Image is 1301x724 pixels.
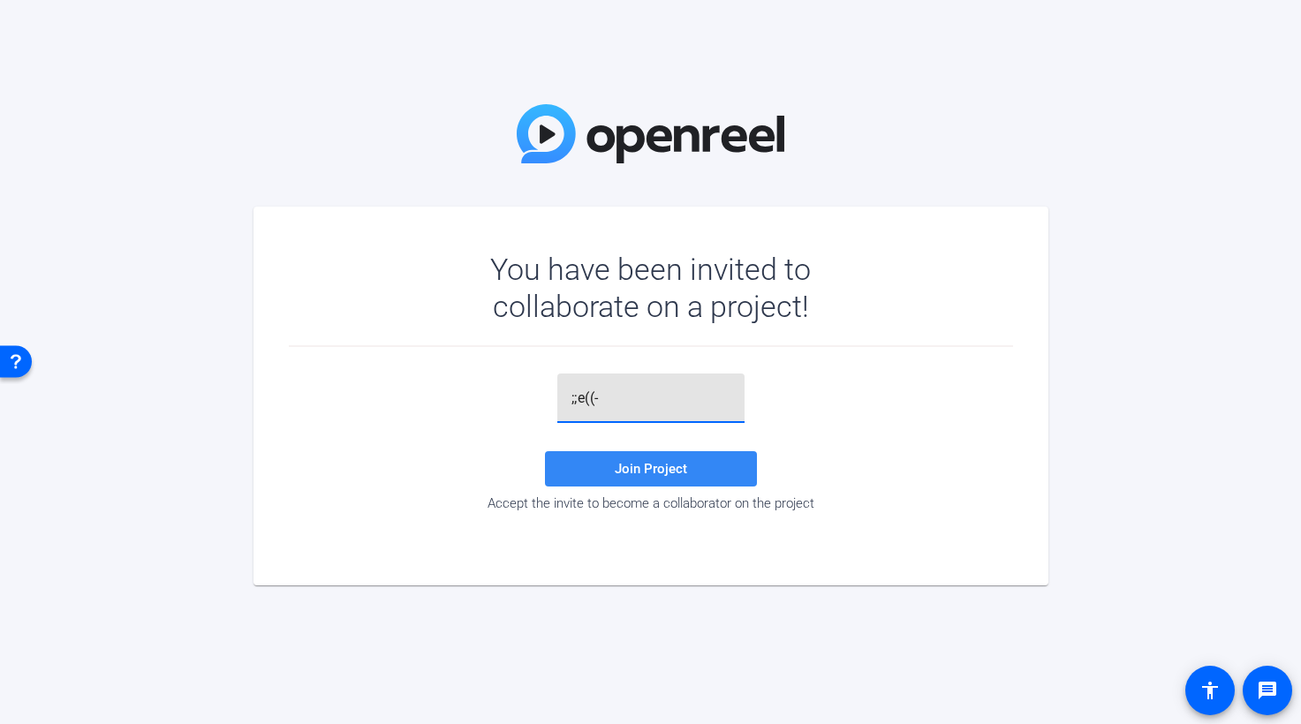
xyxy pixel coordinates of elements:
[571,388,730,409] input: Password
[615,461,687,477] span: Join Project
[517,104,785,163] img: OpenReel Logo
[1257,680,1278,701] mat-icon: message
[1199,680,1221,701] mat-icon: accessibility
[545,451,757,486] button: Join Project
[439,251,862,325] div: You have been invited to collaborate on a project!
[289,495,1013,511] div: Accept the invite to become a collaborator on the project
